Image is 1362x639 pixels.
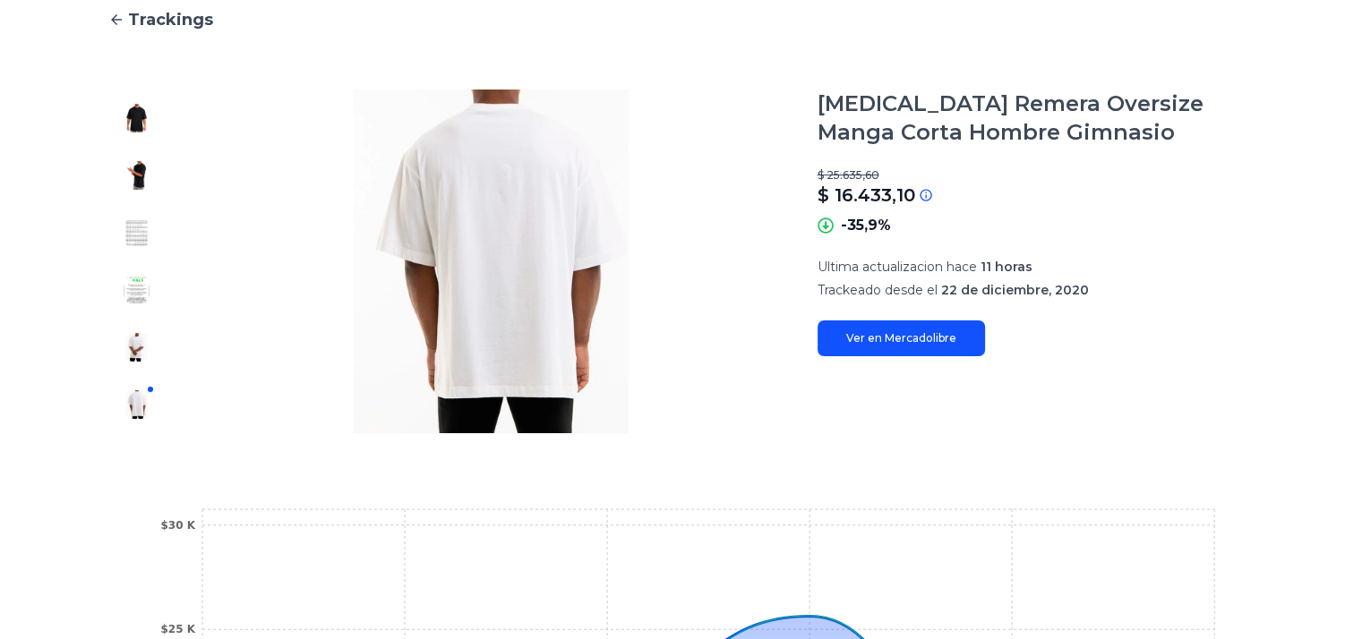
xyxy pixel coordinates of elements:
span: 22 de diciembre, 2020 [941,282,1089,298]
img: Remeron Remera Oversize Manga Corta Hombre Gimnasio [123,333,151,362]
tspan: $25 K [160,623,195,635]
span: Trackeado desde el [818,282,938,298]
span: Trackings [128,7,213,32]
img: Remeron Remera Oversize Manga Corta Hombre Gimnasio [123,218,151,247]
tspan: $30 K [160,519,195,532]
p: $ 25.635,60 [818,168,1255,183]
h1: [MEDICAL_DATA] Remera Oversize Manga Corta Hombre Gimnasio [818,89,1255,147]
img: Remeron Remera Oversize Manga Corta Hombre Gimnasio [123,104,151,132]
a: Ver en Mercadolibre [818,320,985,356]
p: -35,9% [841,215,891,236]
img: Remeron Remera Oversize Manga Corta Hombre Gimnasio [123,390,151,419]
span: 11 horas [981,259,1032,275]
img: Remeron Remera Oversize Manga Corta Hombre Gimnasio [201,89,782,433]
img: Remeron Remera Oversize Manga Corta Hombre Gimnasio [123,161,151,190]
span: Ultima actualizacion hace [818,259,977,275]
p: $ 16.433,10 [818,183,915,208]
a: Trackings [108,7,1255,32]
img: Remeron Remera Oversize Manga Corta Hombre Gimnasio [123,276,151,304]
